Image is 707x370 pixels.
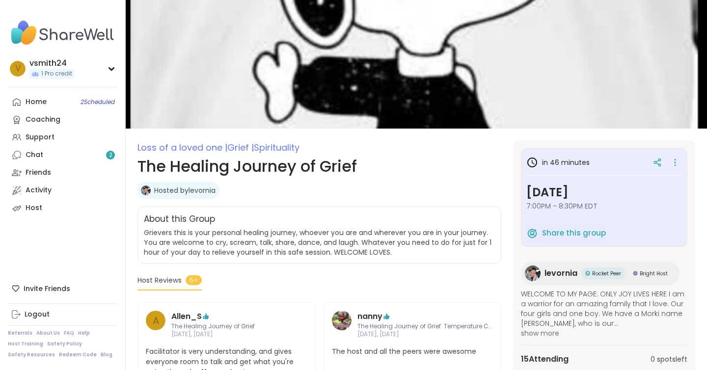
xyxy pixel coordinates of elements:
a: Allen_S [171,311,202,322]
img: nanny [332,311,352,330]
a: Coaching [8,111,117,129]
a: Redeem Code [59,351,97,358]
div: Support [26,132,54,142]
button: Share this group [526,223,606,243]
h3: [DATE] [526,184,682,201]
img: levornia [525,265,541,281]
div: Activity [26,185,52,195]
span: The host and all the peers were awesome [332,346,493,357]
a: FAQ [64,330,74,337]
h2: About this Group [144,213,215,226]
span: [DATE], [DATE] [171,330,282,339]
div: Home [26,97,47,107]
a: Blog [101,351,112,358]
span: Grief | [227,141,254,154]
span: [DATE], [DATE] [357,330,493,339]
a: nanny [332,311,352,339]
div: Friends [26,168,51,178]
img: levornia [141,185,151,195]
a: Friends [8,164,117,182]
img: Bright Host [633,271,638,276]
a: Logout [8,306,117,323]
a: About Us [36,330,60,337]
span: show more [521,328,687,338]
h3: in 46 minutes [526,157,590,168]
a: Host Training [8,341,43,347]
div: Coaching [26,115,60,125]
a: Hosted bylevornia [154,185,216,195]
div: Logout [25,310,50,319]
span: Rocket Peer [592,270,621,277]
span: A [153,313,159,328]
span: WELCOME TO MY PAGE: ONLY JOY LIVES HERE I am a warrior for an amazing family that I love. Our fou... [521,289,687,328]
span: The Healing Journey of Grief [171,322,282,331]
div: Invite Friends [8,280,117,297]
div: vsmith24 [29,58,74,69]
a: levornialevorniaRocket PeerRocket PeerBright HostBright Host [521,262,680,285]
span: Grievers this is your personal healing journey, whoever you are and wherever you are in your jour... [144,228,491,257]
img: ShareWell Nav Logo [8,16,117,50]
span: Host Reviews [137,275,182,286]
div: Chat [26,150,43,160]
a: Support [8,129,117,146]
h1: The Healing Journey of Grief [137,155,501,178]
span: The Healing Journey of Grief. Temperature Check. [357,322,493,331]
a: Chat2 [8,146,117,164]
a: A [146,311,165,339]
a: Activity [8,182,117,199]
span: Share this group [542,228,606,239]
span: 7:00PM - 8:30PM EDT [526,201,682,211]
span: Bright Host [640,270,668,277]
span: 5+ [186,275,202,285]
a: Home2Scheduled [8,93,117,111]
span: 0 spots left [651,354,687,365]
span: Loss of a loved one | [137,141,227,154]
span: 2 Scheduled [81,98,115,106]
span: 15 Attending [521,353,569,365]
a: nanny [357,311,382,322]
span: v [15,62,21,75]
span: Spirituality [254,141,299,154]
img: Rocket Peer [585,271,590,276]
span: 2 [109,151,112,159]
a: Help [78,330,90,337]
a: Referrals [8,330,32,337]
span: 1 Pro credit [41,70,72,78]
div: Host [26,203,42,213]
a: Host [8,199,117,217]
a: Safety Resources [8,351,55,358]
img: ShareWell Logomark [526,227,538,239]
a: Safety Policy [47,341,82,347]
span: levornia [544,267,577,279]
